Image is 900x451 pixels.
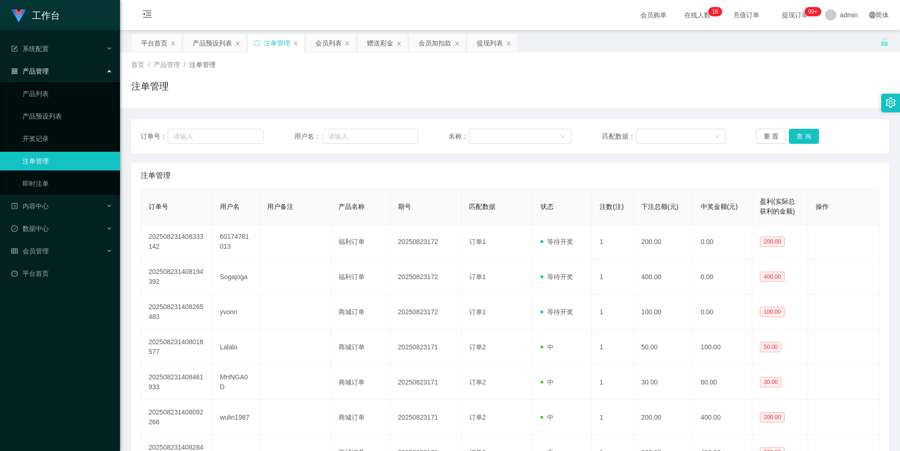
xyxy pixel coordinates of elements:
[540,378,554,386] span: 中
[641,203,678,210] span: 下注总额(元)
[693,295,753,330] td: 0.00
[701,203,738,210] span: 中奖金额(元)
[592,295,634,330] td: 1
[11,225,18,232] i: 图标: check-circle-o
[469,273,486,281] span: 订单1
[170,41,176,46] i: 图标: close
[634,330,693,365] td: 50.00
[220,203,240,210] span: 用户名
[789,129,819,144] button: 查 询
[592,400,634,435] td: 1
[390,295,462,330] td: 20250823172
[345,41,350,46] i: 图标: close
[540,238,573,245] span: 等待开奖
[168,129,263,144] input: 请输入
[189,61,216,68] span: 注单管理
[592,259,634,295] td: 1
[11,68,18,74] i: 图标: appstore-o
[11,9,26,22] img: logo.9652507e.png
[760,377,781,387] span: 30.00
[193,34,232,52] div: 产品预设列表
[32,0,60,30] h1: 工作台
[22,129,112,148] a: 开奖记录
[777,12,813,18] span: 提现订单
[469,414,486,421] span: 订单2
[693,259,753,295] td: 0.00
[449,132,469,141] span: 名称：
[11,247,49,255] span: 会员管理
[212,400,260,435] td: wulin1987
[714,133,720,140] i: 图标: down
[141,295,212,330] td: 202508231408265483
[141,400,212,435] td: 202508231408092266
[804,7,821,16] sup: 934
[141,365,212,400] td: 202508231408461933
[396,41,402,46] i: 图标: close
[592,365,634,400] td: 1
[390,259,462,295] td: 20250823172
[634,224,693,259] td: 200.00
[331,295,390,330] td: 商城订单
[693,365,753,400] td: 60.00
[540,414,554,421] span: 中
[816,203,829,210] span: 操作
[11,11,60,19] a: 工作台
[22,107,112,126] a: 产品预设列表
[885,97,896,108] i: 图标: setting
[315,34,342,52] div: 会员列表
[131,79,169,93] h1: 注单管理
[11,67,49,75] span: 产品管理
[693,224,753,259] td: 0.00
[131,0,163,30] i: 图标: menu-fold
[11,202,49,210] span: 内容中心
[760,342,781,352] span: 50.00
[267,203,293,210] span: 用户备注
[760,198,795,215] span: 盈利(实际总获利的金额)
[131,61,144,68] span: 首页
[680,12,715,18] span: 在线人数
[148,61,150,68] span: /
[469,343,486,351] span: 订单2
[331,365,390,400] td: 商城订单
[235,41,240,46] i: 图标: close
[634,295,693,330] td: 100.00
[141,224,212,259] td: 202508231408333142
[154,61,180,68] span: 产品管理
[338,203,365,210] span: 产品名称
[592,224,634,259] td: 1
[390,224,462,259] td: 20250823172
[11,203,18,209] i: 图标: profile
[184,61,186,68] span: /
[141,34,167,52] div: 平台首页
[540,308,573,316] span: 等待开奖
[22,84,112,103] a: 产品列表
[477,34,503,52] div: 提现列表
[367,34,393,52] div: 赠送彩金
[880,38,889,46] i: 图标: unlock
[11,45,18,52] i: 图标: form
[560,133,566,140] i: 图标: down
[540,343,554,351] span: 中
[331,330,390,365] td: 商城订单
[11,248,18,254] i: 图标: table
[254,40,260,46] i: 图标: sync
[869,12,876,18] i: 图标: global
[712,7,715,16] p: 1
[331,400,390,435] td: 商城订单
[11,225,49,232] span: 数据中心
[22,174,112,193] a: 即时注单
[293,41,299,46] i: 图标: close
[540,203,554,210] span: 状态
[212,330,260,365] td: Lalalo
[728,12,764,18] span: 充值订单
[602,132,636,141] span: 匹配数据：
[212,295,260,330] td: yvonn
[294,132,322,141] span: 用户名：
[141,170,171,181] span: 注单管理
[398,203,411,210] span: 期号
[592,330,634,365] td: 1
[322,129,418,144] input: 请输入
[141,259,212,295] td: 202508231408194392
[11,45,49,52] span: 系统配置
[708,7,722,16] sup: 16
